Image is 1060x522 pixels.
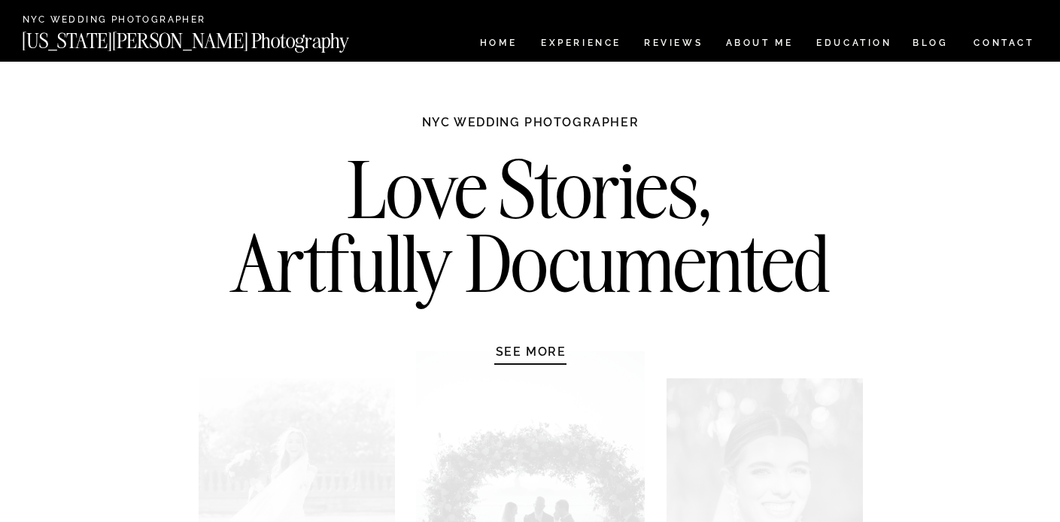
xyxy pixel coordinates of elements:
[22,31,399,44] a: [US_STATE][PERSON_NAME] Photography
[390,114,672,144] h1: NYC WEDDING PHOTOGRAPHER
[973,35,1035,51] a: CONTACT
[644,38,700,51] a: REVIEWS
[815,38,894,51] a: EDUCATION
[541,38,620,51] a: Experience
[913,38,949,51] a: BLOG
[477,38,520,51] a: HOME
[460,344,603,359] a: SEE MORE
[725,38,794,51] a: ABOUT ME
[215,153,846,311] h2: Love Stories, Artfully Documented
[23,15,249,26] a: NYC Wedding Photographer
